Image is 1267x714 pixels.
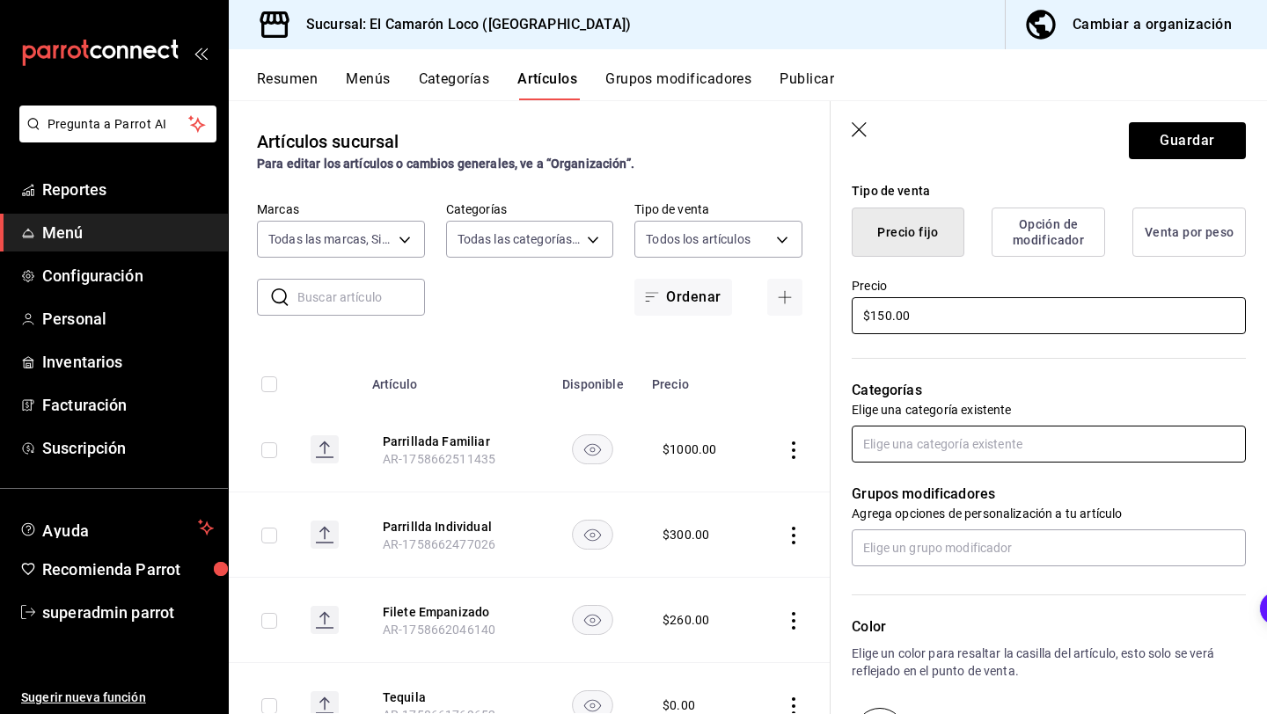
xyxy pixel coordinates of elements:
span: Todos los artículos [646,230,751,248]
button: edit-product-location [383,433,524,450]
span: Pregunta a Parrot AI [48,115,189,134]
button: edit-product-location [383,688,524,706]
span: superadmin parrot [42,601,214,624]
input: Buscar artículo [297,280,425,315]
div: $ 260.00 [663,611,709,629]
span: AR-1758662511435 [383,452,495,466]
span: Sugerir nueva función [21,688,214,707]
div: navigation tabs [257,70,1267,100]
button: Pregunta a Parrot AI [19,106,216,142]
button: actions [785,612,802,630]
button: open_drawer_menu [194,46,208,60]
span: Personal [42,307,214,331]
button: Venta por peso [1132,208,1246,257]
p: Elige un color para resaltar la casilla del artículo, esto solo se verá reflejado en el punto de ... [852,645,1246,680]
button: Publicar [780,70,834,100]
button: Ordenar [634,279,731,316]
span: Suscripción [42,436,214,460]
th: Artículo [362,351,545,407]
p: Elige una categoría existente [852,401,1246,419]
button: availability-product [572,605,613,635]
button: availability-product [572,520,613,550]
button: Guardar [1129,122,1246,159]
button: Resumen [257,70,318,100]
button: edit-product-location [383,518,524,535]
label: Categorías [446,203,614,215]
span: Facturación [42,393,214,417]
th: Precio [641,351,753,407]
div: $ 0.00 [663,696,695,714]
button: Menús [346,70,390,100]
div: Cambiar a organización [1073,12,1232,37]
span: AR-1758662477026 [383,537,495,551]
th: Disponible [545,351,641,407]
span: Recomienda Parrot [42,557,214,581]
button: actions [785,441,802,459]
button: edit-product-location [383,603,524,621]
a: Pregunta a Parrot AI [12,127,216,146]
div: $ 300.00 [663,526,709,543]
label: Precio [852,280,1246,292]
p: Color [852,616,1246,637]
span: Configuración [42,264,214,288]
label: Marcas [257,203,425,215]
div: $ 1000.00 [663,441,716,458]
p: Grupos modificadores [852,484,1246,505]
span: Inventarios [42,350,214,374]
span: Todas las marcas, Sin marca [268,230,392,248]
button: Artículos [517,70,577,100]
button: Opción de modificador [992,208,1105,257]
span: Ayuda [42,517,191,538]
span: AR-1758662046140 [383,623,495,637]
span: Reportes [42,178,214,201]
input: Elige una categoría existente [852,426,1246,463]
span: Todas las categorías, Sin categoría [458,230,582,248]
button: actions [785,527,802,544]
input: $0.00 [852,297,1246,334]
button: Categorías [419,70,490,100]
label: Tipo de venta [634,203,802,215]
h3: Sucursal: El Camarón Loco ([GEOGRAPHIC_DATA]) [292,14,631,35]
p: Categorías [852,380,1246,401]
div: Artículos sucursal [257,128,399,155]
button: Grupos modificadores [605,70,751,100]
div: Tipo de venta [852,182,1246,200]
strong: Para editar los artículos o cambios generales, ve a “Organización”. [257,157,634,171]
p: Agrega opciones de personalización a tu artículo [852,505,1246,522]
button: availability-product [572,434,613,464]
button: Precio fijo [852,208,964,257]
span: Menú [42,221,214,244]
input: Elige un grupo modificador [852,529,1246,566]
